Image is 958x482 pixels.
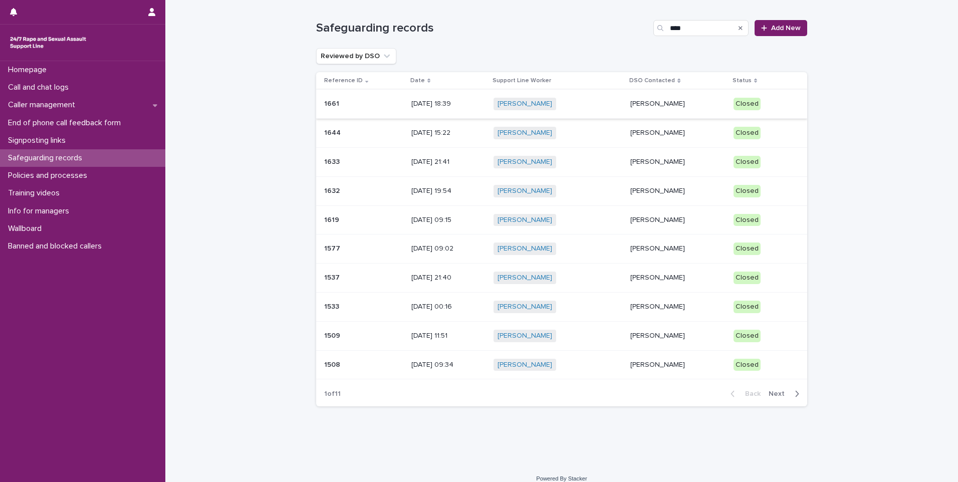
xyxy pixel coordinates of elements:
[630,100,726,108] p: [PERSON_NAME]
[498,303,552,311] a: [PERSON_NAME]
[8,33,88,53] img: rhQMoQhaT3yELyF149Cw
[324,243,342,253] p: 1577
[324,301,341,311] p: 1533
[316,119,807,148] tr: 16441644 [DATE] 15:22[PERSON_NAME] [PERSON_NAME]Closed
[653,20,749,36] input: Search
[324,330,342,340] p: 1509
[316,321,807,350] tr: 15091509 [DATE] 11:51[PERSON_NAME] [PERSON_NAME]Closed
[734,214,761,226] div: Closed
[411,303,486,311] p: [DATE] 00:16
[536,475,587,481] a: Powered By Stacker
[739,390,761,397] span: Back
[769,390,791,397] span: Next
[4,153,90,163] p: Safeguarding records
[324,127,343,137] p: 1644
[316,90,807,119] tr: 16611661 [DATE] 18:39[PERSON_NAME] [PERSON_NAME]Closed
[4,206,77,216] p: Info for managers
[734,359,761,371] div: Closed
[498,100,552,108] a: [PERSON_NAME]
[411,274,486,282] p: [DATE] 21:40
[411,361,486,369] p: [DATE] 09:34
[324,185,342,195] p: 1632
[723,389,765,398] button: Back
[411,100,486,108] p: [DATE] 18:39
[498,187,552,195] a: [PERSON_NAME]
[493,75,551,86] p: Support Line Worker
[411,158,486,166] p: [DATE] 21:41
[734,301,761,313] div: Closed
[316,350,807,379] tr: 15081508 [DATE] 09:34[PERSON_NAME] [PERSON_NAME]Closed
[324,214,341,224] p: 1619
[498,129,552,137] a: [PERSON_NAME]
[498,245,552,253] a: [PERSON_NAME]
[4,224,50,233] p: Wallboard
[4,171,95,180] p: Policies and processes
[4,136,74,145] p: Signposting links
[734,330,761,342] div: Closed
[630,158,726,166] p: [PERSON_NAME]
[411,187,486,195] p: [DATE] 19:54
[4,100,83,110] p: Caller management
[498,361,552,369] a: [PERSON_NAME]
[324,75,363,86] p: Reference ID
[324,359,342,369] p: 1508
[734,127,761,139] div: Closed
[630,216,726,224] p: [PERSON_NAME]
[630,332,726,340] p: [PERSON_NAME]
[734,243,761,255] div: Closed
[411,245,486,253] p: [DATE] 09:02
[498,274,552,282] a: [PERSON_NAME]
[316,48,396,64] button: Reviewed by DSO
[733,75,752,86] p: Status
[410,75,425,86] p: Date
[630,187,726,195] p: [PERSON_NAME]
[755,20,807,36] a: Add New
[734,156,761,168] div: Closed
[498,158,552,166] a: [PERSON_NAME]
[734,272,761,284] div: Closed
[411,332,486,340] p: [DATE] 11:51
[4,65,55,75] p: Homepage
[324,156,342,166] p: 1633
[630,303,726,311] p: [PERSON_NAME]
[316,382,349,406] p: 1 of 11
[316,176,807,205] tr: 16321632 [DATE] 19:54[PERSON_NAME] [PERSON_NAME]Closed
[316,234,807,264] tr: 15771577 [DATE] 09:02[PERSON_NAME] [PERSON_NAME]Closed
[498,216,552,224] a: [PERSON_NAME]
[316,21,649,36] h1: Safeguarding records
[630,361,726,369] p: [PERSON_NAME]
[734,98,761,110] div: Closed
[630,245,726,253] p: [PERSON_NAME]
[629,75,675,86] p: DSO Contacted
[316,205,807,234] tr: 16191619 [DATE] 09:15[PERSON_NAME] [PERSON_NAME]Closed
[734,185,761,197] div: Closed
[316,264,807,293] tr: 15371537 [DATE] 21:40[PERSON_NAME] [PERSON_NAME]Closed
[630,129,726,137] p: [PERSON_NAME]
[411,129,486,137] p: [DATE] 15:22
[498,332,552,340] a: [PERSON_NAME]
[324,98,341,108] p: 1661
[630,274,726,282] p: [PERSON_NAME]
[4,242,110,251] p: Banned and blocked callers
[4,188,68,198] p: Training videos
[771,25,801,32] span: Add New
[4,83,77,92] p: Call and chat logs
[324,272,342,282] p: 1537
[4,118,129,128] p: End of phone call feedback form
[316,292,807,321] tr: 15331533 [DATE] 00:16[PERSON_NAME] [PERSON_NAME]Closed
[411,216,486,224] p: [DATE] 09:15
[316,147,807,176] tr: 16331633 [DATE] 21:41[PERSON_NAME] [PERSON_NAME]Closed
[765,389,807,398] button: Next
